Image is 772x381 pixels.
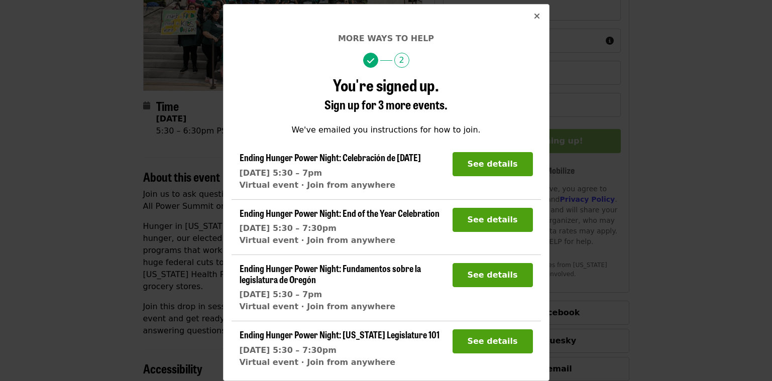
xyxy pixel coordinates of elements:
[453,270,533,280] a: See details
[394,53,409,68] span: 2
[240,151,421,164] span: Ending Hunger Power Night: Celebración de [DATE]
[338,34,434,43] span: More ways to help
[240,344,439,356] div: [DATE] 5:30 – 7:30pm
[291,125,480,135] span: We've emailed you instructions for how to join.
[240,356,439,368] div: Virtual event · Join from anywhere
[240,167,421,179] div: [DATE] 5:30 – 7pm
[240,289,445,301] div: [DATE] 5:30 – 7pm
[240,328,439,341] span: Ending Hunger Power Night: [US_STATE] Legislature 101
[240,208,439,247] a: Ending Hunger Power Night: End of the Year Celebration[DATE] 5:30 – 7:30pmVirtual event · Join fr...
[240,301,445,313] div: Virtual event · Join from anywhere
[453,329,533,353] button: See details
[240,179,421,191] div: Virtual event · Join from anywhere
[453,215,533,224] a: See details
[453,208,533,232] button: See details
[240,206,439,219] span: Ending Hunger Power Night: End of the Year Celebration
[333,73,439,96] span: You're signed up.
[324,95,448,113] span: Sign up for 3 more events.
[240,152,421,191] a: Ending Hunger Power Night: Celebración de [DATE][DATE] 5:30 – 7pmVirtual event · Join from anywhere
[453,159,533,169] a: See details
[240,222,439,234] div: [DATE] 5:30 – 7:30pm
[240,234,439,246] div: Virtual event · Join from anywhere
[453,336,533,346] a: See details
[367,56,374,66] i: check icon
[453,263,533,287] button: See details
[534,12,540,21] i: times icon
[240,263,445,313] a: Ending Hunger Power Night: Fundamentos sobre la legislatura de Oregón[DATE] 5:30 – 7pmVirtual eve...
[525,5,549,29] button: Close
[453,152,533,176] button: See details
[240,262,421,286] span: Ending Hunger Power Night: Fundamentos sobre la legislatura de Oregón
[240,329,439,368] a: Ending Hunger Power Night: [US_STATE] Legislature 101[DATE] 5:30 – 7:30pmVirtual event · Join fro...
